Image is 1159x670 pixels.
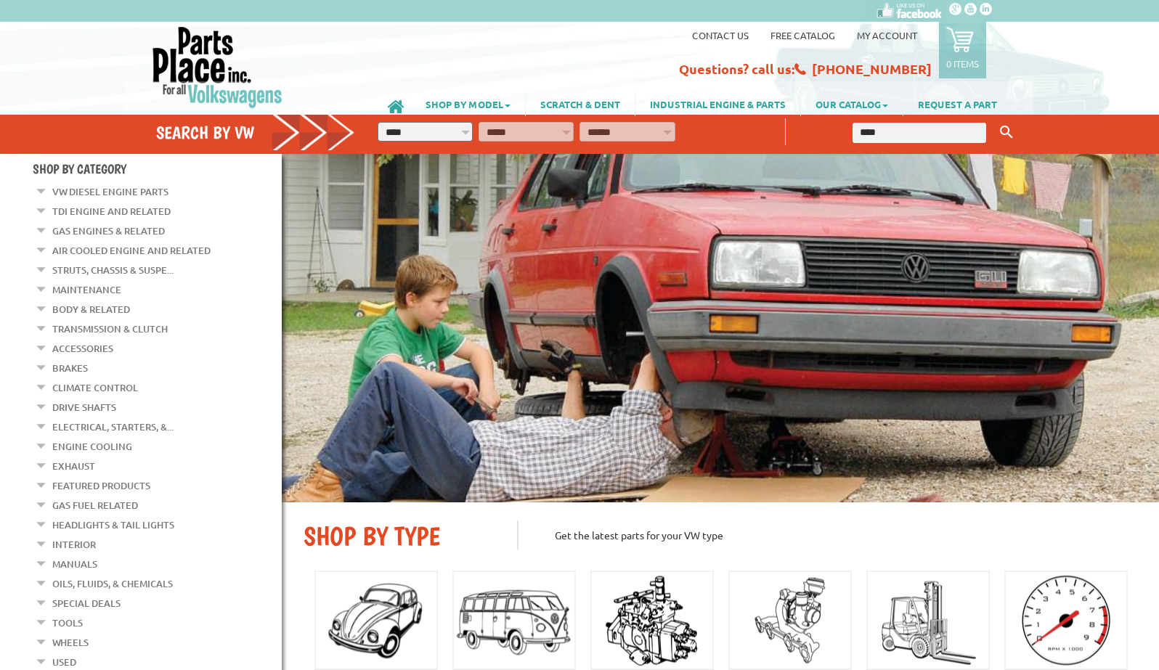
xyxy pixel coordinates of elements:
[52,515,174,534] a: Headlights & Tail Lights
[52,633,89,652] a: Wheels
[156,122,355,143] h4: Search by VW
[282,154,1159,502] img: First slide [900x500]
[52,319,168,338] a: Transmission & Clutch
[599,572,704,670] img: Diesel
[304,520,496,552] h2: SHOP BY TYPE
[316,581,436,661] img: Beatle
[151,25,284,109] img: Parts Place Inc!
[877,572,979,670] img: Forklift
[692,29,749,41] a: Contact us
[52,300,130,319] a: Body & Related
[52,613,83,632] a: Tools
[454,585,574,657] img: Bus
[52,221,165,240] a: Gas Engines & Related
[939,22,986,78] a: 0 items
[903,91,1012,116] a: REQUEST A PART
[33,161,282,176] h4: Shop By Category
[770,29,835,41] a: Free Catalog
[801,91,903,116] a: OUR CATALOG
[52,594,121,613] a: Special Deals
[52,437,132,456] a: Engine Cooling
[635,91,800,116] a: INDUSTRIAL ENGINE & PARTS
[857,29,917,41] a: My Account
[517,520,1137,550] p: Get the latest parts for your VW type
[52,339,113,358] a: Accessories
[52,280,121,299] a: Maintenance
[52,202,171,221] a: TDI Engine and Related
[52,574,173,593] a: Oils, Fluids, & Chemicals
[52,261,174,279] a: Struts, Chassis & Suspe...
[52,398,116,417] a: Drive Shafts
[526,91,635,116] a: SCRATCH & DENT
[52,457,95,475] a: Exhaust
[52,359,88,377] a: Brakes
[411,91,525,116] a: SHOP BY MODEL
[52,496,138,515] a: Gas Fuel Related
[52,535,96,554] a: Interior
[52,555,97,573] a: Manuals
[1007,572,1124,670] img: Gas
[52,417,174,436] a: Electrical, Starters, &...
[52,182,168,201] a: VW Diesel Engine Parts
[52,241,211,260] a: Air Cooled Engine and Related
[946,57,979,70] p: 0 items
[996,120,1017,144] button: Keyword Search
[52,378,138,397] a: Climate Control
[743,572,837,670] img: TDI
[52,476,150,495] a: Featured Products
